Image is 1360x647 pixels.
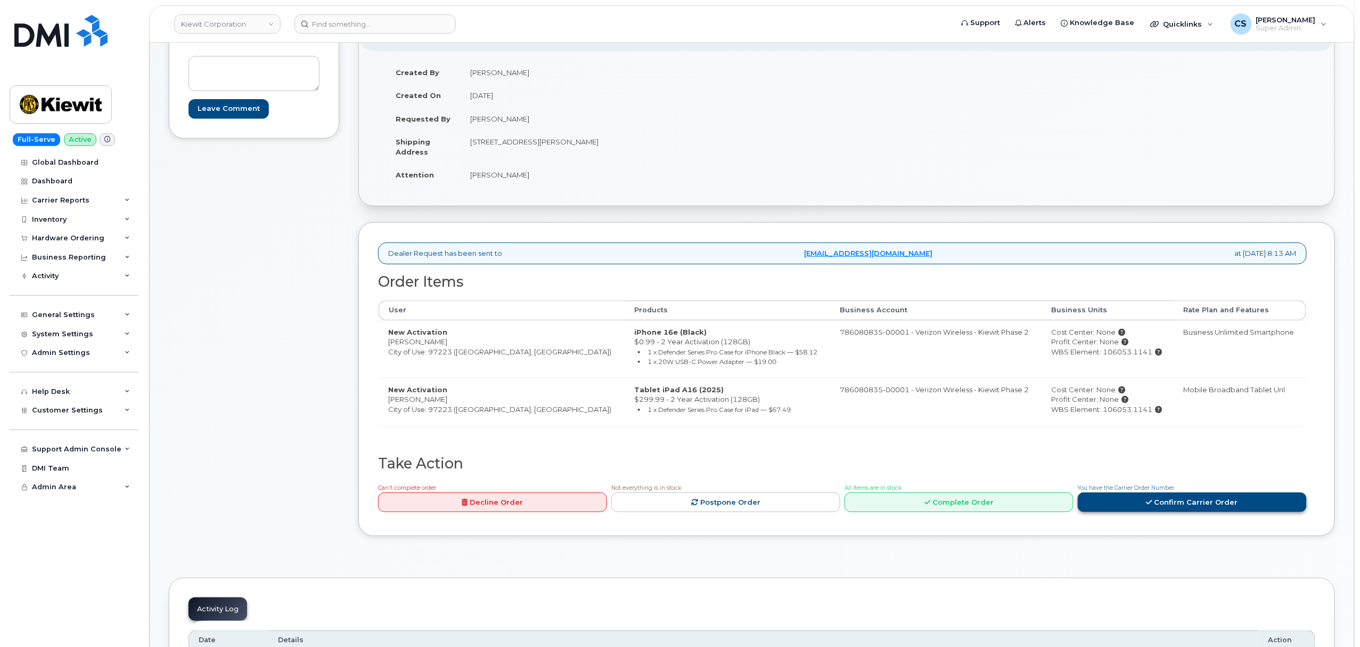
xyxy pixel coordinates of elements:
[378,492,607,512] a: Decline Order
[830,320,1042,378] td: 786080835-00001 - Verizon Wireless - Kiewit Phase 2
[461,107,839,131] td: [PERSON_NAME]
[378,456,1307,472] h2: Take Action
[805,248,933,258] a: [EMAIL_ADDRESS][DOMAIN_NAME]
[1174,378,1306,426] td: Mobile Broadband Tablet Unl
[1070,18,1135,28] span: Knowledge Base
[1078,484,1175,491] span: You have the Carrier Order Number
[1078,492,1307,512] a: Confirm Carrier Order
[396,115,450,123] strong: Requested By
[461,163,839,187] td: [PERSON_NAME]
[189,99,269,119] input: Leave Comment
[845,492,1074,512] a: Complete Order
[625,301,831,320] th: Products
[611,492,840,512] a: Postpone Order
[1174,301,1306,320] th: Rate Plan and Features
[1042,301,1174,320] th: Business Units
[388,385,447,394] strong: New Activation
[625,320,831,378] td: $0.99 - 2 Year Activation (128GB)
[954,12,1007,34] a: Support
[388,328,447,336] strong: New Activation
[1164,20,1202,28] span: Quicklinks
[611,484,681,491] span: Not everything is in stock
[1314,601,1352,639] iframe: Messenger Launcher
[1024,18,1046,28] span: Alerts
[1235,18,1247,30] span: CS
[1054,12,1142,34] a: Knowledge Base
[378,484,436,491] span: Can't complete order
[648,406,791,414] small: 1 x Defender Series Pro Case for iPad — $67.49
[199,635,216,645] span: Date
[396,68,439,77] strong: Created By
[379,378,625,426] td: [PERSON_NAME] City of Use: 97223 ([GEOGRAPHIC_DATA], [GEOGRAPHIC_DATA])
[396,138,430,156] strong: Shipping Address
[379,320,625,378] td: [PERSON_NAME] City of Use: 97223 ([GEOGRAPHIC_DATA], [GEOGRAPHIC_DATA])
[1256,24,1316,33] span: Super Admin
[461,61,839,84] td: [PERSON_NAME]
[1052,405,1165,415] div: WBS Element: 106053.1141
[189,31,319,46] h2: Comments
[1223,13,1334,35] div: Chris Smith
[1052,385,1165,395] div: Cost Center: None
[830,301,1042,320] th: Business Account
[1052,347,1165,357] div: WBS Element: 106053.1141
[278,635,304,645] span: Details
[830,378,1042,426] td: 786080835-00001 - Verizon Wireless - Kiewit Phase 2
[970,18,1000,28] span: Support
[635,385,724,394] strong: Tablet iPad A16 (2025)
[1052,394,1165,405] div: Profit Center: None
[396,171,434,179] strong: Attention
[379,301,625,320] th: User
[1143,13,1221,35] div: Quicklinks
[1007,12,1054,34] a: Alerts
[294,14,456,34] input: Find something...
[174,14,281,34] a: Kiewit Corporation
[625,378,831,426] td: $299.99 - 2 Year Activation (128GB)
[1052,327,1165,337] div: Cost Center: None
[1174,320,1306,378] td: Business Unlimited Smartphone
[648,348,817,356] small: 1 x Defender Series Pro Case for iPhone Black — $58.12
[1052,337,1165,347] div: Profit Center: None
[648,358,776,366] small: 1 x 20W USB-C Power Adapter — $19.00
[1256,15,1316,24] span: [PERSON_NAME]
[378,274,1307,290] h2: Order Items
[461,130,839,163] td: [STREET_ADDRESS][PERSON_NAME]
[461,84,839,107] td: [DATE]
[378,242,1307,264] div: Dealer Request has been sent to at [DATE] 8:13 AM
[396,91,441,100] strong: Created On
[845,484,902,491] span: All Items are in stock
[635,328,707,336] strong: iPhone 16e (Black)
